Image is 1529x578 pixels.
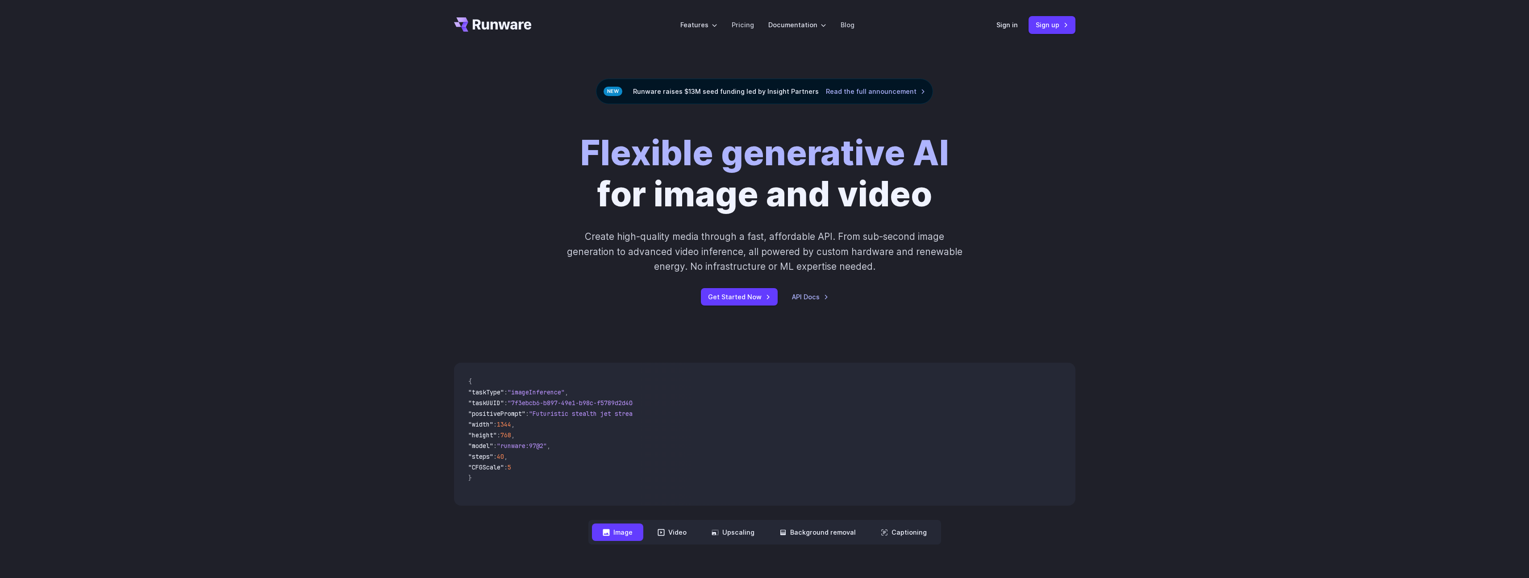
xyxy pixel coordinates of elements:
span: { [468,377,472,385]
a: Sign up [1029,16,1075,34]
span: , [547,442,550,450]
a: Blog [841,20,854,30]
span: "height" [468,431,497,439]
a: Go to / [454,17,532,32]
span: : [504,388,508,396]
span: "steps" [468,452,493,461]
span: 1344 [497,420,511,428]
span: : [504,463,508,471]
span: } [468,474,472,482]
label: Documentation [768,20,826,30]
span: : [493,452,497,461]
button: Background removal [769,524,867,541]
span: "runware:97@2" [497,442,547,450]
h1: for image and video [580,133,949,215]
a: API Docs [792,292,829,302]
span: "imageInference" [508,388,565,396]
span: "taskUUID" [468,399,504,407]
button: Image [592,524,643,541]
p: Create high-quality media through a fast, affordable API. From sub-second image generation to adv... [566,229,963,274]
span: 40 [497,452,504,461]
span: : [504,399,508,407]
span: : [493,420,497,428]
span: "7f3ebcb6-b897-49e1-b98c-f5789d2d40d7" [508,399,643,407]
span: , [511,420,515,428]
a: Get Started Now [701,288,778,306]
span: , [565,388,568,396]
span: 768 [500,431,511,439]
span: 5 [508,463,511,471]
span: "width" [468,420,493,428]
label: Features [680,20,717,30]
span: "taskType" [468,388,504,396]
a: Sign in [996,20,1018,30]
a: Read the full announcement [826,86,925,96]
a: Pricing [732,20,754,30]
strong: Flexible generative AI [580,132,949,174]
span: "Futuristic stealth jet streaking through a neon-lit cityscape with glowing purple exhaust" [529,410,854,418]
button: Video [647,524,697,541]
span: , [504,452,508,461]
span: "model" [468,442,493,450]
button: Captioning [870,524,937,541]
span: : [493,442,497,450]
span: "positivePrompt" [468,410,525,418]
button: Upscaling [701,524,765,541]
div: Runware raises $13M seed funding led by Insight Partners [596,79,933,104]
span: : [525,410,529,418]
span: , [511,431,515,439]
span: : [497,431,500,439]
span: "CFGScale" [468,463,504,471]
